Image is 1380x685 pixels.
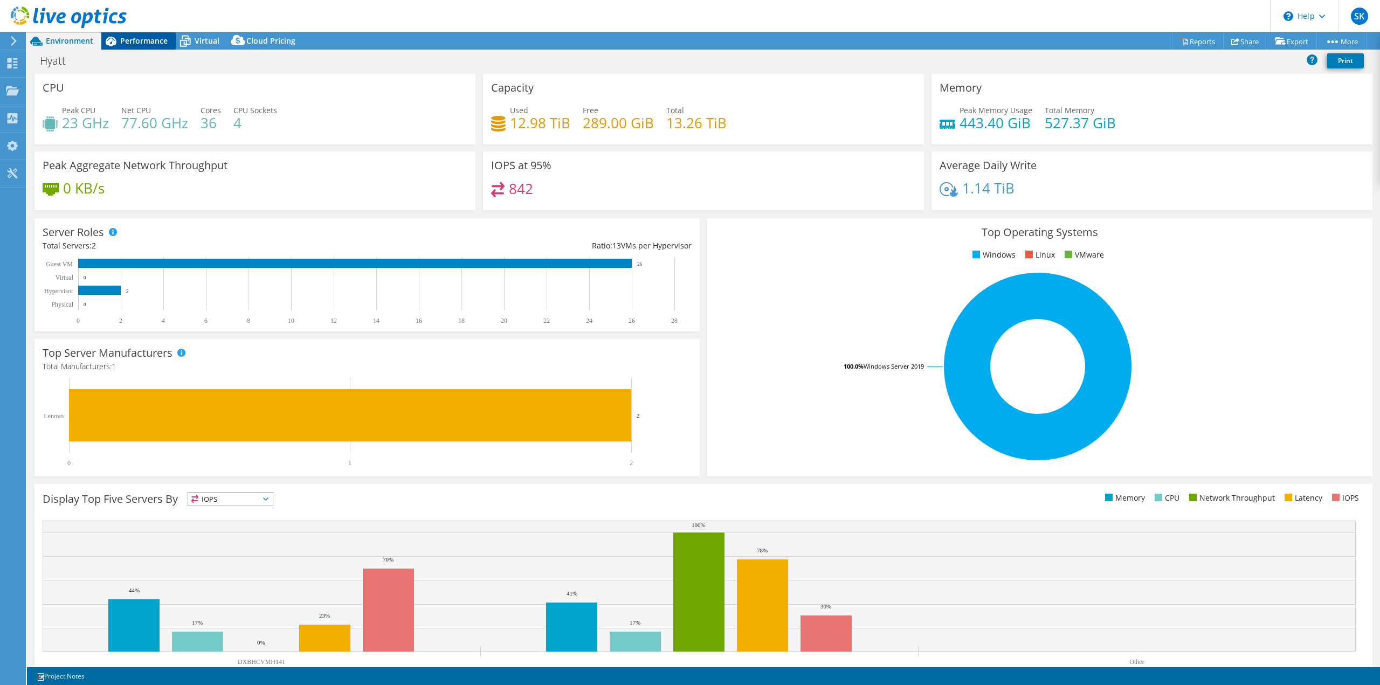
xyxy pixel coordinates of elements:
[543,317,550,324] text: 22
[373,317,379,324] text: 14
[120,36,168,46] span: Performance
[233,117,277,129] h4: 4
[510,105,528,115] span: Used
[630,459,633,467] text: 2
[1316,33,1367,50] a: More
[1023,249,1055,261] li: Linux
[1186,492,1275,504] li: Network Throughput
[246,36,295,46] span: Cloud Pricing
[1327,53,1364,68] a: Print
[238,658,285,666] text: DXBHCVMH141
[288,317,294,324] text: 10
[84,302,86,307] text: 0
[491,82,534,94] h3: Capacity
[319,612,330,619] text: 23%
[46,260,73,268] text: Guest VM
[51,301,73,308] text: Physical
[67,459,71,467] text: 0
[112,361,116,371] span: 1
[247,317,250,324] text: 8
[188,493,273,506] span: IOPS
[92,240,96,251] span: 2
[1284,11,1293,21] svg: \n
[671,317,678,324] text: 28
[940,82,982,94] h3: Memory
[62,117,109,129] h4: 23 GHz
[1329,492,1359,504] li: IOPS
[458,317,465,324] text: 18
[1223,33,1267,50] a: Share
[692,522,706,528] text: 100%
[77,317,80,324] text: 0
[510,117,570,129] h4: 12.98 TiB
[348,459,351,467] text: 1
[126,288,129,294] text: 2
[1102,492,1145,504] li: Memory
[367,240,692,252] div: Ratio: VMs per Hypervisor
[43,226,104,238] h3: Server Roles
[1351,8,1368,25] span: SK
[204,317,208,324] text: 6
[162,317,165,324] text: 4
[43,82,64,94] h3: CPU
[940,160,1037,171] h3: Average Daily Write
[970,249,1016,261] li: Windows
[416,317,422,324] text: 16
[43,361,692,372] h4: Total Manufacturers:
[1045,117,1116,129] h4: 527.37 GiB
[44,412,64,420] text: Lenovo
[201,105,221,115] span: Cores
[63,182,105,194] h4: 0 KB/s
[330,317,337,324] text: 12
[43,347,172,359] h3: Top Server Manufacturers
[1045,105,1094,115] span: Total Memory
[35,55,82,67] h1: Hyatt
[960,117,1032,129] h4: 443.40 GiB
[44,287,73,295] text: Hypervisor
[43,240,367,252] div: Total Servers:
[583,117,654,129] h4: 289.00 GiB
[637,261,643,267] text: 26
[1267,33,1317,50] a: Export
[1282,492,1322,504] li: Latency
[119,317,122,324] text: 2
[666,105,684,115] span: Total
[46,36,93,46] span: Environment
[960,105,1032,115] span: Peak Memory Usage
[62,105,95,115] span: Peak CPU
[84,275,86,280] text: 0
[637,412,640,419] text: 2
[844,362,864,370] tspan: 100.0%
[1062,249,1104,261] li: VMware
[43,160,227,171] h3: Peak Aggregate Network Throughput
[201,117,221,129] h4: 36
[29,669,92,683] a: Project Notes
[383,556,394,563] text: 70%
[491,160,551,171] h3: IOPS at 95%
[56,274,74,281] text: Virtual
[666,117,727,129] h4: 13.26 TiB
[121,105,151,115] span: Net CPU
[1129,658,1144,666] text: Other
[1172,33,1224,50] a: Reports
[129,587,140,593] text: 44%
[257,639,265,646] text: 0%
[501,317,507,324] text: 20
[630,619,640,626] text: 17%
[509,183,533,195] h4: 842
[864,362,924,370] tspan: Windows Server 2019
[567,590,577,597] text: 41%
[1152,492,1179,504] li: CPU
[757,547,768,553] text: 78%
[195,36,219,46] span: Virtual
[962,182,1015,194] h4: 1.14 TiB
[715,226,1364,238] h3: Top Operating Systems
[612,240,621,251] span: 13
[586,317,592,324] text: 24
[583,105,598,115] span: Free
[121,117,188,129] h4: 77.60 GHz
[820,603,831,610] text: 30%
[192,619,203,626] text: 17%
[233,105,277,115] span: CPU Sockets
[629,317,635,324] text: 26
